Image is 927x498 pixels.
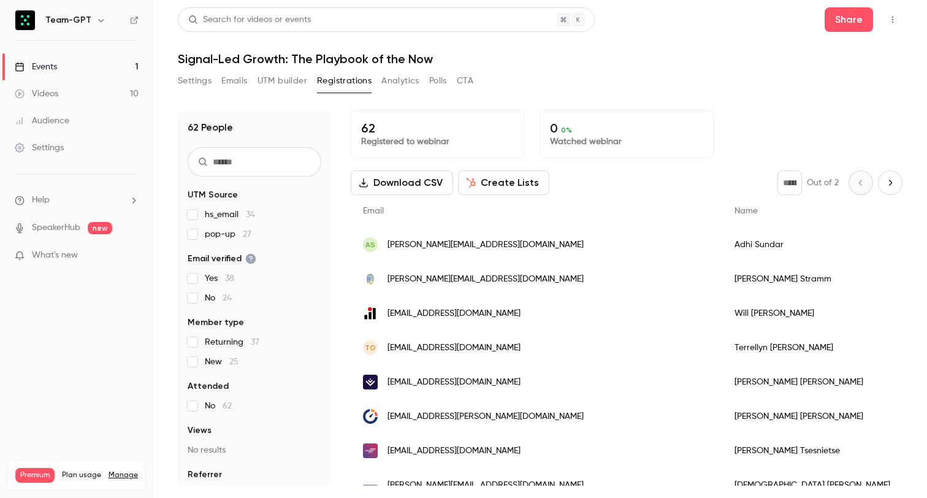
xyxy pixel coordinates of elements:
div: Audience [15,115,69,127]
button: UTM builder [257,71,307,91]
button: Registrations [317,71,372,91]
span: [PERSON_NAME][EMAIL_ADDRESS][DOMAIN_NAME] [387,239,584,251]
a: SpeakerHub [32,221,80,234]
p: Out of 2 [807,177,839,189]
span: Member type [188,316,244,329]
h1: 62 People [188,120,233,135]
div: Adhi Sundar [722,228,902,262]
span: hs_email [205,209,255,221]
span: [EMAIL_ADDRESS][DOMAIN_NAME] [387,445,521,458]
img: willcy.com [363,306,378,321]
span: 25 [229,358,238,366]
span: 24 [223,294,232,302]
p: 0 [550,121,703,136]
div: Videos [15,88,58,100]
button: Polls [429,71,447,91]
span: 27 [243,230,251,239]
span: Referrer [188,469,222,481]
span: Plan usage [62,470,101,480]
span: Returning [205,336,259,348]
img: overfuel.com [363,409,378,424]
span: Attended [188,380,229,393]
span: No [205,292,232,304]
button: CTA [457,71,473,91]
img: studioviv.nl [363,375,378,389]
h1: Signal-Led Growth: The Playbook of the Now [178,52,902,66]
span: 62 [223,402,232,410]
span: [EMAIL_ADDRESS][DOMAIN_NAME] [387,307,521,320]
button: Analytics [381,71,419,91]
div: Will [PERSON_NAME] [722,296,902,331]
button: Share [825,7,873,32]
span: [EMAIL_ADDRESS][DOMAIN_NAME] [387,376,521,389]
button: Emails [221,71,247,91]
span: Yes [205,272,234,285]
div: [PERSON_NAME] Stramm [722,262,902,296]
div: [PERSON_NAME] Tsesnietse [722,434,902,468]
span: What's new [32,249,78,262]
p: Registered to webinar [361,136,514,148]
button: Settings [178,71,212,91]
button: Next page [878,170,902,195]
div: [PERSON_NAME] [PERSON_NAME] [722,365,902,399]
span: [PERSON_NAME][EMAIL_ADDRESS][DOMAIN_NAME] [387,273,584,286]
button: Create Lists [458,170,549,195]
span: New [205,356,238,368]
span: Views [188,424,212,437]
span: Premium [15,468,55,483]
span: [EMAIL_ADDRESS][PERSON_NAME][DOMAIN_NAME] [387,410,584,423]
span: new [88,222,112,234]
span: [EMAIL_ADDRESS][DOMAIN_NAME] [387,342,521,354]
div: Settings [15,142,64,154]
span: Email verified [188,253,256,265]
img: Team-GPT [15,10,35,30]
span: 0 % [561,126,572,134]
span: UTM Source [188,189,238,201]
a: Manage [109,470,138,480]
span: AS [365,239,375,250]
p: Watched webinar [550,136,703,148]
span: 34 [246,210,255,219]
span: TO [365,342,376,353]
img: gtw-mc.com [363,272,378,286]
p: No results [188,444,321,456]
h6: Team-GPT [45,14,91,26]
span: Help [32,194,50,207]
span: 37 [251,338,259,347]
span: No [205,400,232,412]
span: 38 [225,274,234,283]
p: 62 [361,121,514,136]
button: Download CSV [351,170,453,195]
div: Search for videos or events [188,13,311,26]
div: [PERSON_NAME] [PERSON_NAME] [722,399,902,434]
img: premiumplus.io [363,443,378,458]
div: Events [15,61,57,73]
li: help-dropdown-opener [15,194,139,207]
span: pop-up [205,228,251,240]
iframe: Noticeable Trigger [124,250,139,261]
span: [PERSON_NAME][EMAIL_ADDRESS][DOMAIN_NAME] [387,479,584,492]
span: Email [363,207,384,215]
span: Name [734,207,758,215]
img: seminar.haus [363,478,378,492]
div: Terrellyn [PERSON_NAME] [722,331,902,365]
